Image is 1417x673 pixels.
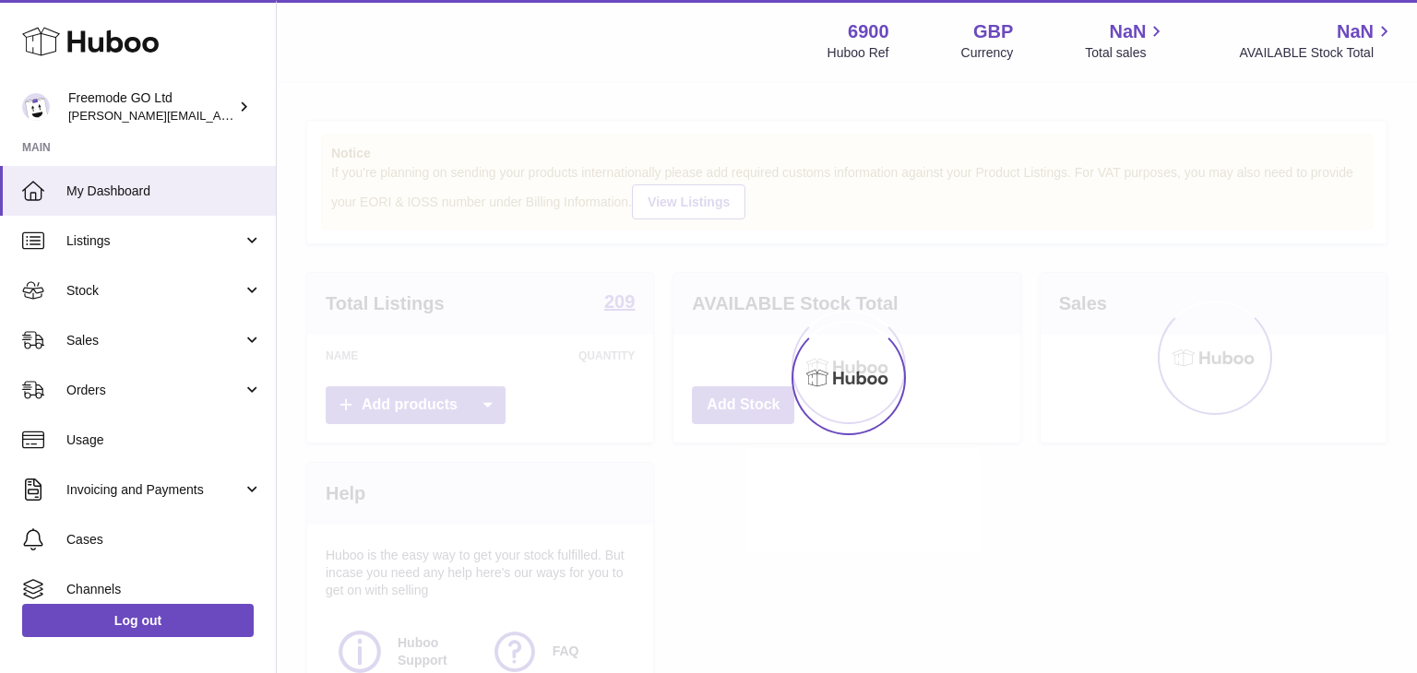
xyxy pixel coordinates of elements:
img: lenka.smikniarova@gioteck.com [22,93,50,121]
span: Usage [66,431,262,449]
span: Orders [66,382,243,399]
div: Huboo Ref [828,44,889,62]
span: Listings [66,232,243,250]
span: Cases [66,531,262,549]
strong: GBP [973,19,1013,44]
span: Stock [66,282,243,300]
span: Total sales [1085,44,1167,62]
a: Log out [22,604,254,637]
span: [PERSON_NAME][EMAIL_ADDRESS][DOMAIN_NAME] [68,108,370,123]
span: My Dashboard [66,183,262,200]
a: NaN AVAILABLE Stock Total [1239,19,1395,62]
div: Freemode GO Ltd [68,89,234,124]
span: Invoicing and Payments [66,481,243,499]
span: Channels [66,581,262,598]
span: NaN [1337,19,1374,44]
span: NaN [1109,19,1146,44]
strong: 6900 [848,19,889,44]
span: Sales [66,332,243,349]
a: NaN Total sales [1085,19,1167,62]
span: AVAILABLE Stock Total [1239,44,1395,62]
div: Currency [961,44,1014,62]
